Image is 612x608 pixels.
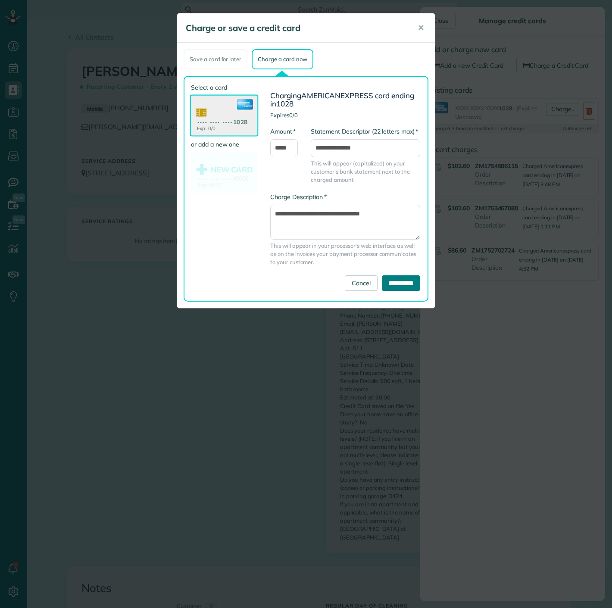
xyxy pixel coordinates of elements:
[270,193,327,201] label: Charge Description
[301,91,373,100] span: AMERICANEXPRESS
[418,23,424,33] span: ✕
[270,92,420,108] h3: Charging card ending in
[191,140,257,149] label: or add a new one
[311,159,420,184] span: This will appear (capitalized) on your customer's bank statement next to the charged amount
[252,49,313,69] div: Charge a card now
[276,99,294,108] span: 1028
[270,112,420,118] h4: Expires
[184,49,247,69] div: Save a card for later
[289,112,298,118] span: 0/0
[345,275,378,291] a: Cancel
[186,22,406,34] h5: Charge or save a credit card
[270,242,420,266] span: This will appear in your processor's web interface as well as on the invoices your payment proces...
[311,127,418,136] label: Statement Descriptor (22 letters max)
[270,127,296,136] label: Amount
[191,83,257,92] label: Select a card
